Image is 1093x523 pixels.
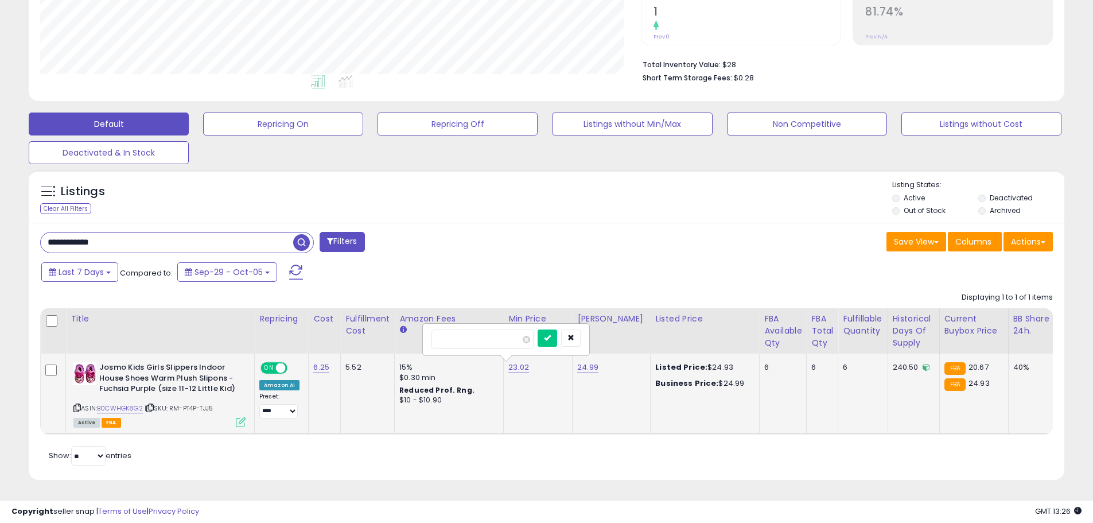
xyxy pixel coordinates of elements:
div: $24.93 [655,362,750,373]
span: ON [262,363,276,373]
label: Archived [990,206,1021,215]
span: 2025-10-13 13:26 GMT [1035,506,1082,517]
div: 6 [764,362,798,373]
h2: 81.74% [865,5,1052,21]
div: Min Price [508,313,567,325]
a: Terms of Use [98,506,147,517]
button: Listings without Min/Max [552,113,712,135]
span: 20.67 [968,362,989,373]
div: ASIN: [73,362,246,426]
button: Repricing Off [378,113,538,135]
li: $28 [643,57,1044,71]
a: 24.99 [577,362,598,373]
label: Out of Stock [904,206,946,215]
button: Listings without Cost [901,113,1061,135]
div: Displaying 1 to 1 of 1 items [962,292,1053,303]
div: 15% [399,362,495,373]
div: Clear All Filters [40,203,91,214]
div: FBA Total Qty [811,313,833,349]
button: Repricing On [203,113,363,135]
p: Listing States: [892,180,1064,191]
span: | SKU: RM-PT4P-TJJ5 [145,404,213,413]
div: Historical Days Of Supply [893,313,935,349]
div: 6 [811,362,829,373]
button: Deactivated & In Stock [29,141,189,164]
h5: Listings [61,184,105,200]
span: Show: entries [49,450,131,461]
div: Current Buybox Price [944,313,1003,337]
b: Reduced Prof. Rng. [399,385,474,395]
div: $0.30 min [399,373,495,383]
span: OFF [286,363,304,373]
small: Prev: 0 [654,33,670,40]
div: Title [71,313,250,325]
div: [PERSON_NAME] [577,313,645,325]
div: Preset: [259,393,299,419]
span: Compared to: [120,268,173,278]
div: BB Share 24h. [1013,313,1055,337]
b: Business Price: [655,378,718,389]
small: FBA [944,378,966,391]
b: Total Inventory Value: [643,60,721,69]
strong: Copyright [11,506,53,517]
span: Sep-29 - Oct-05 [195,266,263,278]
small: Prev: N/A [865,33,888,40]
button: Actions [1003,232,1053,251]
a: Privacy Policy [149,506,199,517]
div: $24.99 [655,378,750,389]
b: Josmo Kids Girls Slippers Indoor House Shoes Warm Plush Slipons - Fuchsia Purple (size 11-12 Litt... [99,362,239,397]
button: Save View [886,232,946,251]
div: 40% [1013,362,1051,373]
div: Repricing [259,313,304,325]
a: B0CWHGK8G2 [97,404,143,413]
div: Cost [313,313,336,325]
div: FBA Available Qty [764,313,802,349]
label: Deactivated [990,193,1033,203]
span: FBA [102,418,121,428]
div: $10 - $10.90 [399,396,495,405]
div: Fulfillment Cost [345,313,390,337]
a: 23.02 [508,362,529,373]
b: Short Term Storage Fees: [643,73,732,83]
span: Last 7 Days [59,266,104,278]
div: 6 [843,362,878,373]
div: 5.52 [345,362,386,373]
div: seller snap | | [11,506,199,517]
small: Amazon Fees. [399,325,406,335]
small: FBA [944,362,966,375]
span: 24.93 [968,378,990,389]
button: Sep-29 - Oct-05 [177,262,277,282]
button: Last 7 Days [41,262,118,282]
div: Amazon Fees [399,313,499,325]
span: Columns [955,236,991,247]
div: Amazon AI [259,380,299,390]
label: Active [904,193,925,203]
button: Filters [320,232,364,252]
span: All listings currently available for purchase on Amazon [73,418,100,428]
button: Columns [948,232,1002,251]
img: 51pIs4omuuL._SL40_.jpg [73,362,96,385]
h2: 1 [654,5,841,21]
b: Listed Price: [655,362,707,373]
a: 6.25 [313,362,329,373]
button: Non Competitive [727,113,887,135]
div: 240.50 [893,362,931,373]
button: Default [29,113,189,135]
div: Listed Price [655,313,754,325]
span: $0.28 [734,72,754,83]
div: Fulfillable Quantity [843,313,882,337]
